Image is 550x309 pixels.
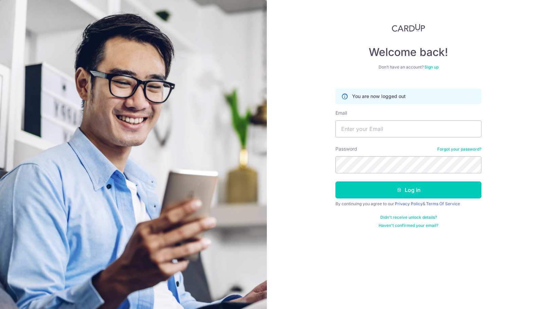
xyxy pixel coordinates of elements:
a: Privacy Policy [395,201,423,206]
a: Haven't confirmed your email? [379,223,438,228]
div: Don’t have an account? [335,64,481,70]
label: Password [335,146,357,152]
a: Forgot your password? [437,147,481,152]
div: By continuing you agree to our & [335,201,481,207]
a: Terms Of Service [426,201,460,206]
a: Didn't receive unlock details? [380,215,437,220]
a: Sign up [424,64,439,70]
input: Enter your Email [335,120,481,137]
p: You are now logged out [352,93,406,100]
h4: Welcome back! [335,45,481,59]
img: CardUp Logo [392,24,425,32]
button: Log in [335,181,481,198]
label: Email [335,110,347,116]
